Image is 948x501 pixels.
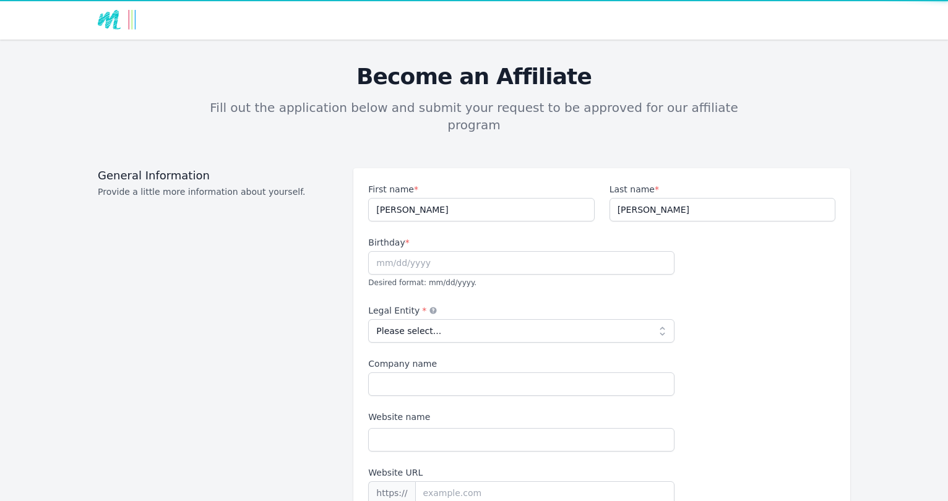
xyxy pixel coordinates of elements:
label: First name [368,183,594,195]
span: Desired format: mm/dd/yyyy. [368,278,476,287]
label: Legal Entity [368,304,674,317]
label: Website URL [368,466,674,479]
p: Provide a little more information about yourself. [98,186,338,198]
p: Fill out the application below and submit your request to be approved for our affiliate program [197,99,751,134]
label: Website name [368,411,674,423]
label: Birthday [368,236,674,249]
h3: Become an Affiliate [98,64,850,89]
input: mm/dd/yyyy [368,251,674,275]
label: Last name [610,183,835,195]
h3: General Information [98,168,338,183]
label: Company name [368,358,674,370]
